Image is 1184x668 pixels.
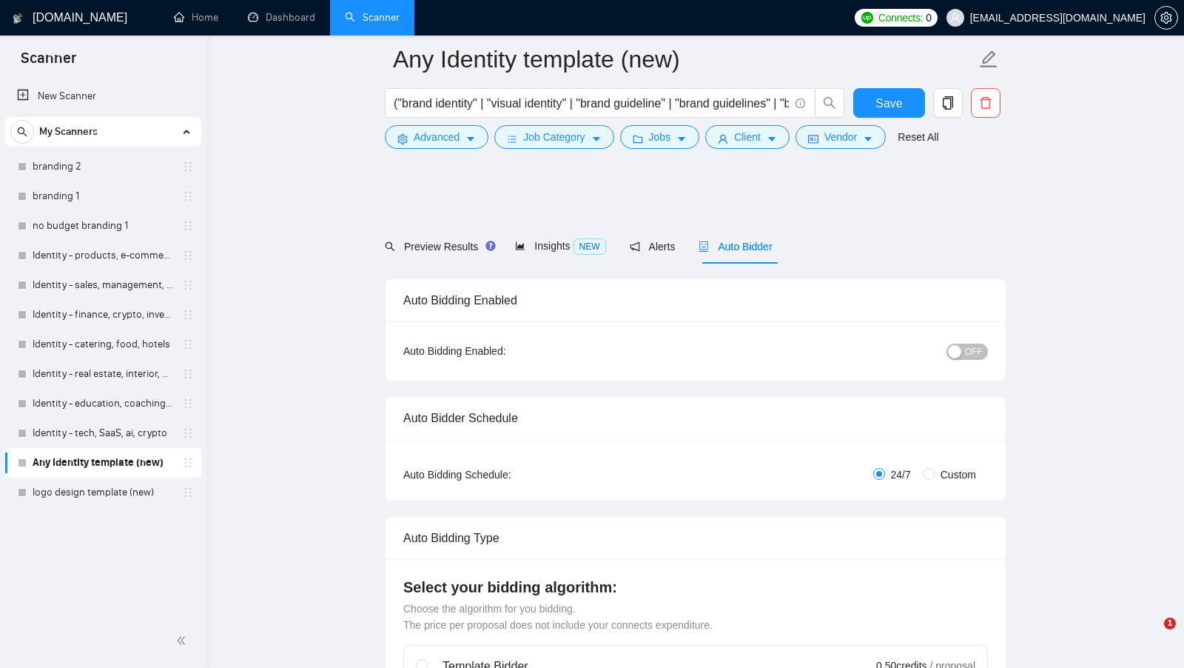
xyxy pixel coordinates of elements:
[795,98,805,108] span: info-circle
[965,344,983,360] span: OFF
[853,88,925,118] button: Save
[878,10,923,26] span: Connects:
[403,343,598,359] div: Auto Bidding Enabled:
[33,448,173,478] a: Any Identity template (new)
[182,427,194,439] span: holder
[950,13,961,23] span: user
[393,41,976,78] input: Scanner name...
[484,239,497,253] div: Tooltip anchor
[182,250,194,261] span: holder
[403,577,988,598] h4: Select your bidding algorithm:
[33,241,173,270] a: Identity - products, e-commerce, stores
[633,133,643,144] span: folder
[13,7,23,30] img: logo
[403,279,988,321] div: Auto Bidding Enabled
[815,88,844,118] button: search
[1164,618,1176,629] span: 1
[345,11,400,24] a: searchScanner
[403,467,598,483] div: Auto Bidding Schedule:
[182,309,194,321] span: holder
[176,633,191,648] span: double-left
[182,161,194,173] span: holder
[182,190,194,202] span: holder
[33,181,173,211] a: branding 1
[403,603,713,631] span: Choose the algorithm for you bidding. The price per proposal does not include your connects expen...
[815,96,844,110] span: search
[523,129,585,145] span: Job Category
[933,88,963,118] button: copy
[972,96,1000,110] span: delete
[414,129,460,145] span: Advanced
[397,133,408,144] span: setting
[649,129,671,145] span: Jobs
[182,398,194,410] span: holder
[33,389,173,418] a: Identity - education, coaching, consulting
[394,94,789,113] input: Search Freelance Jobs...
[515,241,525,251] span: area-chart
[385,241,395,252] span: search
[515,240,605,252] span: Insights
[9,47,88,79] span: Scanner
[630,241,640,252] span: notification
[795,125,886,149] button: idcardVendorcaret-down
[863,133,873,144] span: caret-down
[699,241,709,252] span: robot
[403,517,988,559] div: Auto Bidding Type
[875,94,902,113] span: Save
[934,96,962,110] span: copy
[11,127,33,137] span: search
[718,133,728,144] span: user
[591,133,602,144] span: caret-down
[33,270,173,300] a: Identity - sales, management, marketing, copywriting
[898,129,938,145] a: Reset All
[17,81,189,111] a: New Scanner
[620,125,700,149] button: folderJobscaret-down
[1134,618,1169,653] iframe: Intercom live chat
[5,81,201,111] li: New Scanner
[248,11,315,24] a: dashboardDashboard
[699,241,772,253] span: Auto Bidder
[767,133,777,144] span: caret-down
[39,117,98,147] span: My Scanners
[5,117,201,507] li: My Scanners
[507,133,517,144] span: bars
[33,300,173,330] a: Identity - finance, crypto, investment
[935,467,982,483] span: Custom
[808,133,818,144] span: idcard
[1155,12,1177,24] span: setting
[1154,12,1178,24] a: setting
[182,220,194,232] span: holder
[174,11,218,24] a: homeHome
[33,330,173,359] a: Identity - catering, food, hotels
[182,457,194,469] span: holder
[1154,6,1178,30] button: setting
[979,50,998,69] span: edit
[10,120,34,144] button: search
[403,397,988,439] div: Auto Bidder Schedule
[630,241,676,253] span: Alerts
[734,129,761,145] span: Client
[33,478,173,507] a: logo design template (new)
[385,241,491,253] span: Preview Results
[385,125,488,149] button: settingAdvancedcaret-down
[182,368,194,380] span: holder
[971,88,1000,118] button: delete
[182,487,194,498] span: holder
[33,211,173,241] a: no budget branding 1
[33,418,173,448] a: Identity - tech, SaaS, ai, crypto
[182,279,194,291] span: holder
[494,125,613,149] button: barsJob Categorycaret-down
[182,338,194,350] span: holder
[33,359,173,389] a: Identity - real estate, interior, construction
[465,133,476,144] span: caret-down
[573,238,606,255] span: NEW
[676,133,687,144] span: caret-down
[861,12,873,24] img: upwork-logo.png
[926,10,932,26] span: 0
[824,129,857,145] span: Vendor
[33,152,173,181] a: branding 2
[705,125,790,149] button: userClientcaret-down
[885,467,917,483] span: 24/7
